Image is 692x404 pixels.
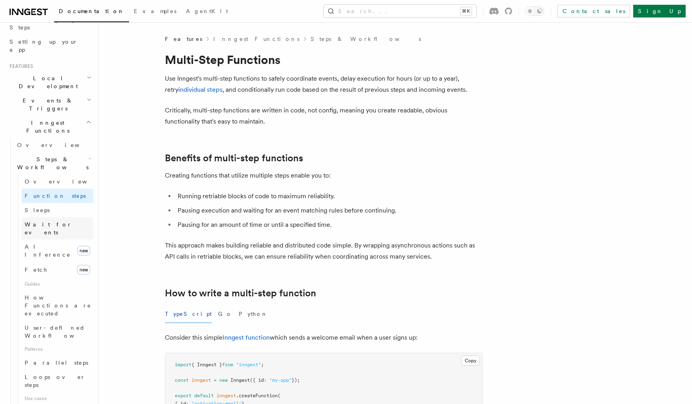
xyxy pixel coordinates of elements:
[10,39,78,53] span: Setting up your app
[21,290,93,321] a: How Functions are executed
[175,191,483,202] li: Running retriable blocks of code to maximum reliability.
[25,360,88,366] span: Parallel steps
[165,332,483,343] p: Consider this simple which sends a welcome email when a user signs up:
[460,7,472,15] kbd: ⌘K
[21,189,93,203] a: Function steps
[230,377,250,383] span: Inngest
[21,356,93,370] a: Parallel steps
[129,2,181,21] a: Examples
[21,370,93,392] a: Loops over steps
[194,393,214,398] span: default
[165,305,212,323] button: TypeScript
[191,377,211,383] span: inngest
[236,362,261,367] span: "inngest"
[178,86,222,93] a: individual steps
[175,219,483,230] li: Pausing for an amount of time or until a specified time.
[21,278,93,290] span: Guides
[165,288,316,299] a: How to write a multi-step function
[6,63,33,70] span: Features
[17,142,99,148] span: Overview
[25,294,91,317] span: How Functions are executed
[25,193,86,199] span: Function steps
[175,205,483,216] li: Pausing execution and waiting for an event matching rules before continuing.
[175,377,189,383] span: const
[21,240,93,262] a: AI Inferencenew
[239,305,268,323] button: Python
[6,97,87,112] span: Events & Triggers
[175,393,191,398] span: export
[175,362,191,367] span: import
[21,203,93,217] a: Sleeps
[269,377,292,383] span: "my-app"
[14,155,89,171] span: Steps & Workflows
[25,207,50,213] span: Sleeps
[278,393,280,398] span: (
[165,153,303,164] a: Benefits of multi-step functions
[21,262,93,278] a: Fetchnew
[77,246,90,255] span: new
[25,374,85,388] span: Loops over steps
[6,93,93,116] button: Events & Triggers
[25,325,96,339] span: User-defined Workflows
[21,174,93,189] a: Overview
[25,221,72,236] span: Wait for events
[165,170,483,181] p: Creating functions that utilize multiple steps enable you to:
[6,12,93,35] a: Leveraging Steps
[6,119,86,135] span: Inngest Functions
[6,71,93,93] button: Local Development
[324,5,476,17] button: Search...⌘K
[216,393,236,398] span: inngest
[181,2,233,21] a: AgentKit
[250,377,264,383] span: ({ id
[134,8,176,14] span: Examples
[21,343,93,356] span: Patterns
[6,74,87,90] span: Local Development
[218,305,232,323] button: Go
[165,35,202,43] span: Features
[213,35,300,43] a: Inngest Functions
[222,362,233,367] span: from
[557,5,630,17] a: Contact sales
[21,217,93,240] a: Wait for events
[214,377,216,383] span: =
[191,362,222,367] span: { Inngest }
[25,267,48,273] span: Fetch
[59,8,124,14] span: Documentation
[311,35,421,43] a: Steps & Workflows
[165,73,483,95] p: Use Inngest's multi-step functions to safely coordinate events, delay execution for hours (or up ...
[222,334,270,341] a: Inngest function
[54,2,129,22] a: Documentation
[165,105,483,127] p: Critically, multi-step functions are written in code, not config, meaning you create readable, ob...
[14,138,93,152] a: Overview
[292,377,300,383] span: });
[633,5,686,17] a: Sign Up
[236,393,278,398] span: .createFunction
[6,35,93,57] a: Setting up your app
[21,321,93,343] a: User-defined Workflows
[461,356,480,366] button: Copy
[14,152,93,174] button: Steps & Workflows
[165,240,483,262] p: This approach makes building reliable and distributed code simple. By wrapping asynchronous actio...
[264,377,267,383] span: :
[261,362,264,367] span: ;
[219,377,228,383] span: new
[6,116,93,138] button: Inngest Functions
[165,52,483,67] h1: Multi-Step Functions
[525,6,544,16] button: Toggle dark mode
[77,265,90,274] span: new
[25,244,71,258] span: AI Inference
[25,178,106,185] span: Overview
[186,8,228,14] span: AgentKit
